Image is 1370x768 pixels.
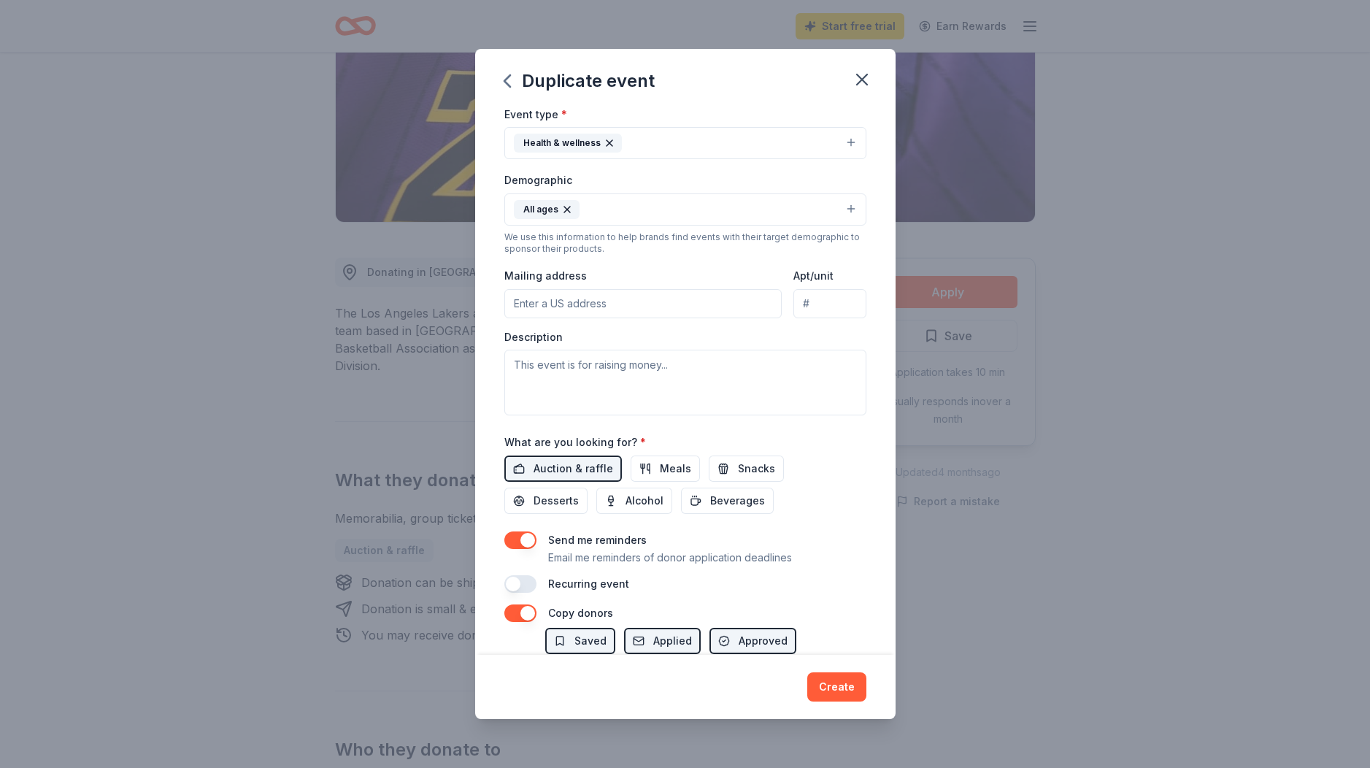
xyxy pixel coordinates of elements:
[709,628,796,654] button: Approved
[504,107,567,122] label: Event type
[504,193,866,226] button: All ages
[504,173,572,188] label: Demographic
[793,289,866,318] input: #
[660,460,691,477] span: Meals
[738,460,775,477] span: Snacks
[596,488,672,514] button: Alcohol
[504,231,866,255] div: We use this information to help brands find events with their target demographic to sponsor their...
[548,607,613,619] label: Copy donors
[793,269,834,283] label: Apt/unit
[504,456,622,482] button: Auction & raffle
[534,460,613,477] span: Auction & raffle
[504,488,588,514] button: Desserts
[710,492,765,510] span: Beverages
[807,672,866,702] button: Create
[514,200,580,219] div: All ages
[653,632,692,650] span: Applied
[504,330,563,345] label: Description
[548,549,792,567] p: Email me reminders of donor application deadlines
[681,488,774,514] button: Beverages
[631,456,700,482] button: Meals
[504,435,646,450] label: What are you looking for?
[739,632,788,650] span: Approved
[545,628,615,654] button: Saved
[624,628,701,654] button: Applied
[534,492,579,510] span: Desserts
[504,269,587,283] label: Mailing address
[504,127,866,159] button: Health & wellness
[504,289,782,318] input: Enter a US address
[626,492,663,510] span: Alcohol
[574,632,607,650] span: Saved
[548,577,629,590] label: Recurring event
[514,134,622,153] div: Health & wellness
[504,69,655,93] div: Duplicate event
[709,456,784,482] button: Snacks
[548,534,647,546] label: Send me reminders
